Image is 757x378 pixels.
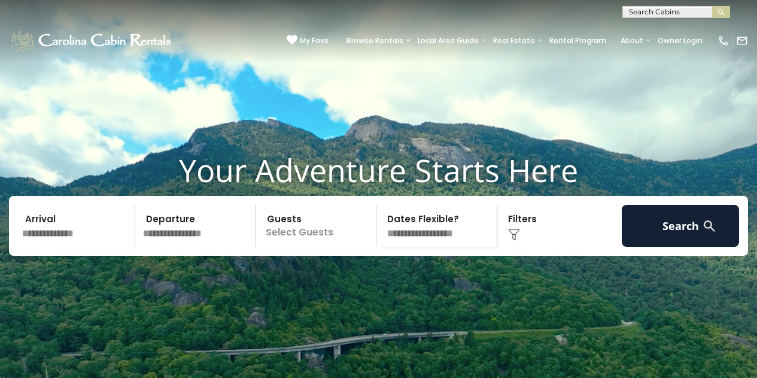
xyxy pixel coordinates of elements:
[508,229,520,241] img: filter--v1.png
[622,205,739,247] button: Search
[260,205,376,247] p: Select Guests
[736,35,748,47] img: mail-regular-white.png
[615,32,649,49] a: About
[543,32,612,49] a: Rental Program
[412,32,485,49] a: Local Area Guide
[287,35,329,47] a: My Favs
[718,35,729,47] img: phone-regular-white.png
[341,32,409,49] a: Browse Rentals
[702,219,717,234] img: search-regular-white.png
[300,35,329,46] span: My Favs
[9,29,175,53] img: White-1-1-2.png
[9,152,748,189] h1: Your Adventure Starts Here
[487,32,541,49] a: Real Estate
[652,32,709,49] a: Owner Login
